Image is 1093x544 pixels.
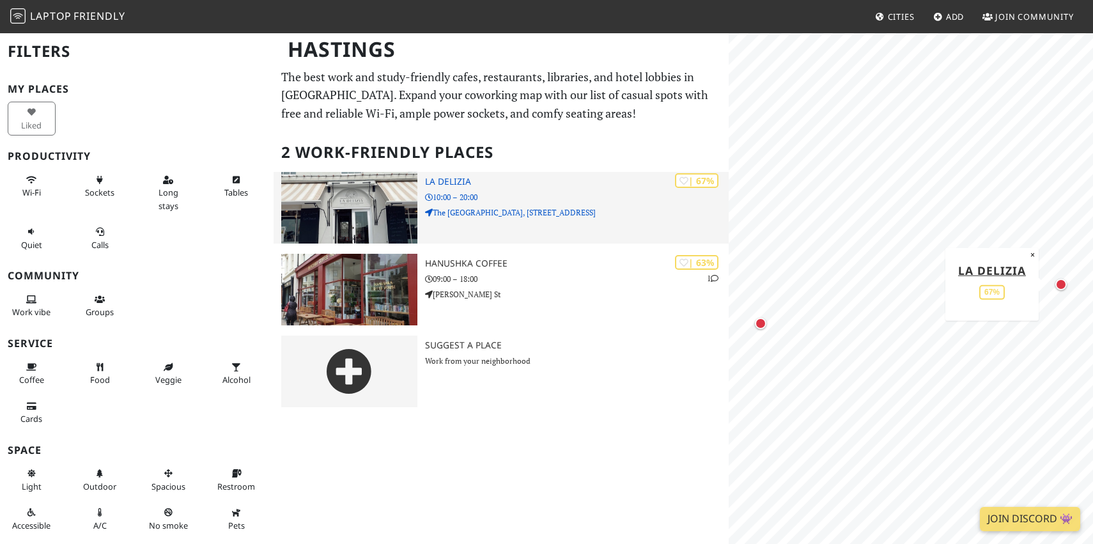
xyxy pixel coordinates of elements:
p: 10:00 – 20:00 [425,191,729,203]
span: Air conditioned [93,520,107,531]
button: Veggie [144,357,192,391]
div: | 67% [675,173,718,188]
a: La Delizia | 67% La Delizia 10:00 – 20:00 The [GEOGRAPHIC_DATA], [STREET_ADDRESS] [274,172,729,244]
img: gray-place-d2bdb4477600e061c01bd816cc0f2ef0cfcb1ca9e3ad78868dd16fb2af073a21.png [281,336,418,407]
h3: Productivity [8,150,266,162]
span: Natural light [22,481,42,492]
span: Cities [888,11,915,22]
img: La Delizia [281,172,418,244]
button: Restroom [213,463,261,497]
span: Spacious [151,481,185,492]
button: Close popup [1027,247,1039,261]
span: Veggie [155,374,182,385]
span: Food [90,374,110,385]
button: Sockets [76,169,124,203]
h1: Hastings [277,32,727,67]
img: Hanushka Coffee [281,254,418,325]
span: Restroom [217,481,255,492]
button: Alcohol [213,357,261,391]
a: LaptopFriendly LaptopFriendly [10,6,125,28]
h3: La Delizia [425,176,729,187]
div: Map marker [1053,276,1069,293]
button: Tables [213,169,261,203]
button: Light [8,463,56,497]
p: 1 [707,272,718,284]
span: Pet friendly [228,520,245,531]
span: Outdoor area [83,481,116,492]
span: Stable Wi-Fi [22,187,41,198]
button: Food [76,357,124,391]
span: Add [946,11,965,22]
h2: 2 Work-Friendly Places [281,133,722,172]
p: [PERSON_NAME] St [425,288,729,300]
button: Long stays [144,169,192,216]
p: The best work and study-friendly cafes, restaurants, libraries, and hotel lobbies in [GEOGRAPHIC_... [281,68,722,123]
button: Accessible [8,502,56,536]
span: Credit cards [20,413,42,424]
span: People working [12,306,50,318]
span: Quiet [21,239,42,251]
a: Add [928,5,970,28]
a: Cities [870,5,920,28]
h2: Filters [8,32,266,71]
a: Suggest a Place Work from your neighborhood [274,336,729,407]
span: Friendly [74,9,125,23]
h3: Service [8,338,266,350]
span: Work-friendly tables [224,187,248,198]
p: Work from your neighborhood [425,355,729,367]
button: No smoke [144,502,192,536]
div: 67% [979,285,1005,300]
span: Video/audio calls [91,239,109,251]
h3: Suggest a Place [425,340,729,351]
span: Coffee [19,374,44,385]
a: Hanushka Coffee | 63% 1 Hanushka Coffee 09:00 – 18:00 [PERSON_NAME] St [274,254,729,325]
button: Quiet [8,221,56,255]
img: LaptopFriendly [10,8,26,24]
span: Alcohol [222,374,251,385]
h3: My Places [8,83,266,95]
button: Wi-Fi [8,169,56,203]
h3: Hanushka Coffee [425,258,729,269]
span: Long stays [159,187,178,211]
div: | 63% [675,255,718,270]
a: Join Community [977,5,1079,28]
span: Power sockets [85,187,114,198]
button: Groups [76,289,124,323]
p: The [GEOGRAPHIC_DATA], [STREET_ADDRESS] [425,206,729,219]
button: Spacious [144,463,192,497]
button: Outdoor [76,463,124,497]
h3: Community [8,270,266,282]
button: Work vibe [8,289,56,323]
span: Group tables [86,306,114,318]
span: Smoke free [149,520,188,531]
a: La Delizia [958,262,1026,277]
button: Cards [8,396,56,430]
span: Laptop [30,9,72,23]
span: Join Community [995,11,1074,22]
span: Accessible [12,520,50,531]
button: A/C [76,502,124,536]
div: Map marker [752,315,769,332]
button: Pets [213,502,261,536]
button: Coffee [8,357,56,391]
button: Calls [76,221,124,255]
p: 09:00 – 18:00 [425,273,729,285]
h3: Space [8,444,266,456]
